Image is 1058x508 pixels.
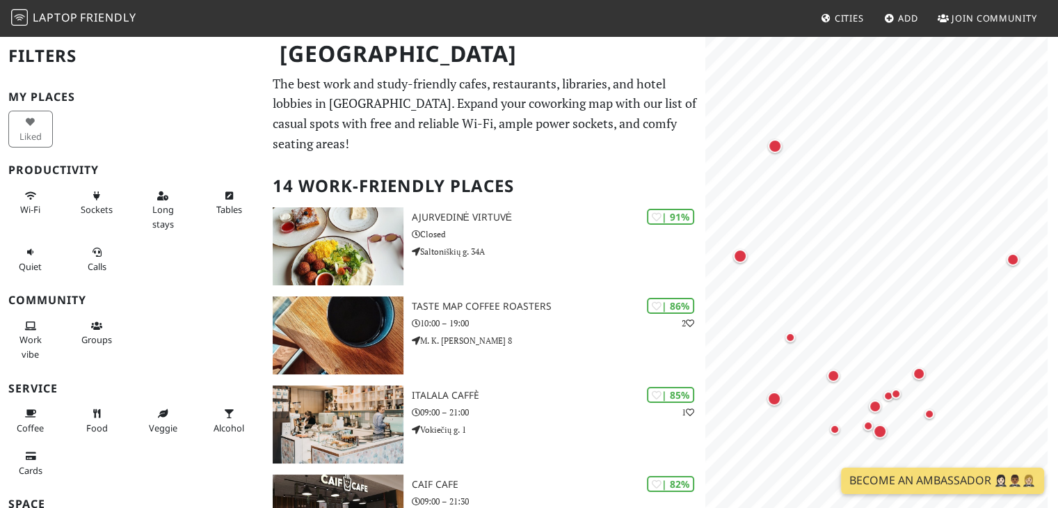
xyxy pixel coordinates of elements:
[11,9,28,26] img: LaptopFriendly
[8,164,256,177] h3: Productivity
[8,241,53,278] button: Quiet
[764,389,784,408] div: Map marker
[74,315,119,351] button: Groups
[273,207,403,285] img: Ajurvedinė virtuvė
[412,301,706,312] h3: Taste Map Coffee Roasters
[264,386,705,463] a: Italala Caffè | 85% 1 Italala Caffè 09:00 – 21:00 Vokiečių g. 1
[273,296,403,374] img: Taste Map Coffee Roasters
[647,476,694,492] div: | 82%
[952,12,1037,24] span: Join Community
[8,90,256,104] h3: My Places
[207,184,251,221] button: Tables
[268,35,703,73] h1: [GEOGRAPHIC_DATA]
[412,390,706,402] h3: Italala Caffè
[8,315,53,365] button: Work vibe
[11,6,136,31] a: LaptopFriendly LaptopFriendly
[824,367,842,385] div: Map marker
[412,228,706,241] p: Closed
[86,422,108,434] span: Food
[264,296,705,374] a: Taste Map Coffee Roasters | 86% 2 Taste Map Coffee Roasters 10:00 – 19:00 M. K. [PERSON_NAME] 8
[216,203,242,216] span: Work-friendly tables
[932,6,1043,31] a: Join Community
[273,165,697,207] h2: 14 Work-Friendly Places
[141,184,185,235] button: Long stays
[898,12,918,24] span: Add
[264,207,705,285] a: Ajurvedinė virtuvė | 91% Ajurvedinė virtuvė Closed Saltoniškių g. 34A
[8,402,53,439] button: Coffee
[815,6,869,31] a: Cities
[879,6,924,31] a: Add
[8,294,256,307] h3: Community
[412,334,706,347] p: M. K. [PERSON_NAME] 8
[152,203,174,230] span: Long stays
[74,184,119,221] button: Sockets
[149,422,177,434] span: Veggie
[19,260,42,273] span: Quiet
[765,136,785,156] div: Map marker
[910,365,928,383] div: Map marker
[835,12,864,24] span: Cities
[826,421,843,438] div: Map marker
[682,406,694,419] p: 1
[74,241,119,278] button: Calls
[17,422,44,434] span: Coffee
[782,329,799,346] div: Map marker
[141,402,185,439] button: Veggie
[8,184,53,221] button: Wi-Fi
[412,245,706,258] p: Saltoniškių g. 34A
[214,422,244,434] span: Alcohol
[8,35,256,77] h2: Filters
[647,387,694,403] div: | 85%
[8,445,53,482] button: Cards
[88,260,106,273] span: Video/audio calls
[33,10,78,25] span: Laptop
[273,74,697,154] p: The best work and study-friendly cafes, restaurants, libraries, and hotel lobbies in [GEOGRAPHIC_...
[80,10,136,25] span: Friendly
[412,423,706,436] p: Vokiečių g. 1
[20,203,40,216] span: Stable Wi-Fi
[412,212,706,223] h3: Ajurvedinė virtuvė
[19,333,42,360] span: People working
[412,317,706,330] p: 10:00 – 19:00
[412,495,706,508] p: 09:00 – 21:30
[682,317,694,330] p: 2
[207,402,251,439] button: Alcohol
[74,402,119,439] button: Food
[730,246,750,266] div: Map marker
[412,406,706,419] p: 09:00 – 21:00
[647,209,694,225] div: | 91%
[647,298,694,314] div: | 86%
[19,464,42,477] span: Credit cards
[81,333,112,346] span: Group tables
[273,386,403,463] img: Italala Caffè
[412,479,706,491] h3: Caif Cafe
[81,203,113,216] span: Power sockets
[8,382,256,395] h3: Service
[1004,251,1022,269] div: Map marker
